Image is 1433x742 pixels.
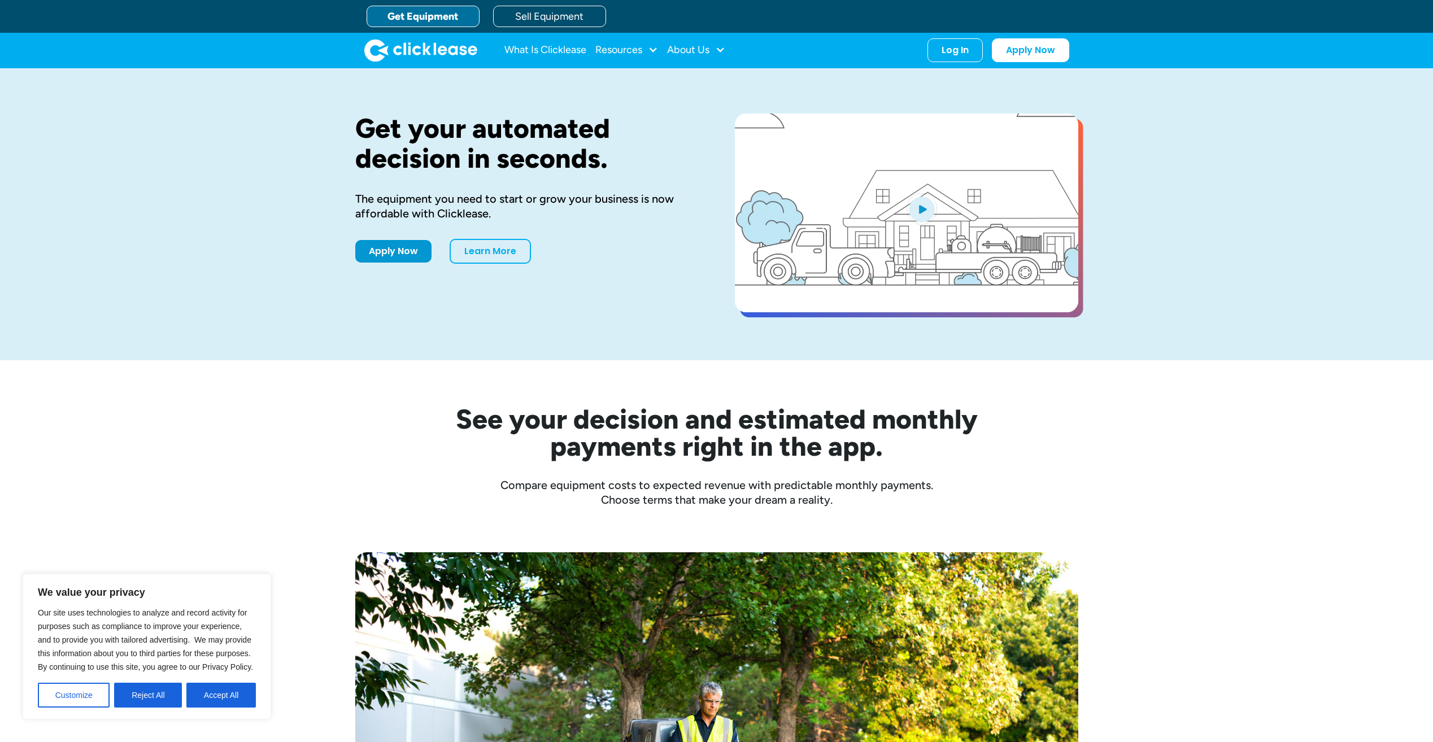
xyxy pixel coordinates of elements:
div: The equipment you need to start or grow your business is now affordable with Clicklease. [355,191,699,221]
div: About Us [667,39,725,62]
p: We value your privacy [38,586,256,599]
h1: Get your automated decision in seconds. [355,114,699,173]
a: Sell Equipment [493,6,606,27]
div: Log In [942,45,969,56]
a: home [364,39,477,62]
img: Clicklease logo [364,39,477,62]
a: Get Equipment [367,6,480,27]
button: Customize [38,683,110,708]
button: Accept All [186,683,256,708]
a: open lightbox [735,114,1078,312]
span: Our site uses technologies to analyze and record activity for purposes such as compliance to impr... [38,608,253,671]
div: We value your privacy [23,574,271,719]
a: Apply Now [355,240,432,263]
a: What Is Clicklease [504,39,586,62]
a: Apply Now [992,38,1069,62]
div: Compare equipment costs to expected revenue with predictable monthly payments. Choose terms that ... [355,478,1078,507]
div: Resources [595,39,658,62]
img: Blue play button logo on a light blue circular background [907,193,937,225]
a: Learn More [450,239,531,264]
h2: See your decision and estimated monthly payments right in the app. [400,405,1033,460]
button: Reject All [114,683,182,708]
